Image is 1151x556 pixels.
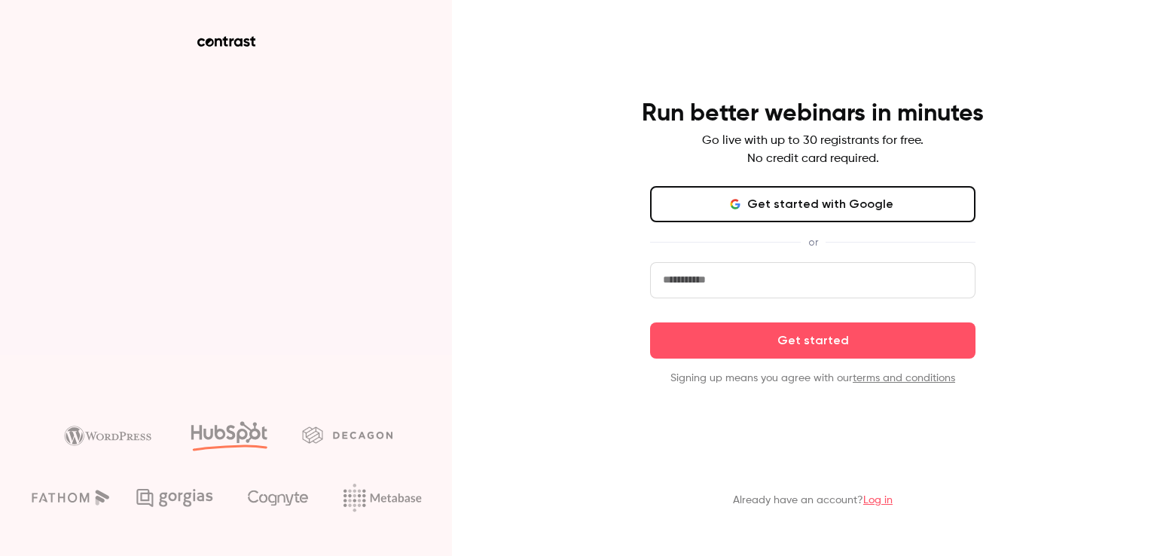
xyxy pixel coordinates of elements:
span: or [801,234,826,250]
p: Go live with up to 30 registrants for free. No credit card required. [702,132,924,168]
p: Already have an account? [733,493,893,508]
img: decagon [302,426,392,443]
a: terms and conditions [853,373,955,383]
button: Get started with Google [650,186,975,222]
p: Signing up means you agree with our [650,371,975,386]
button: Get started [650,322,975,359]
h4: Run better webinars in minutes [642,99,984,129]
a: Log in [863,495,893,506]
